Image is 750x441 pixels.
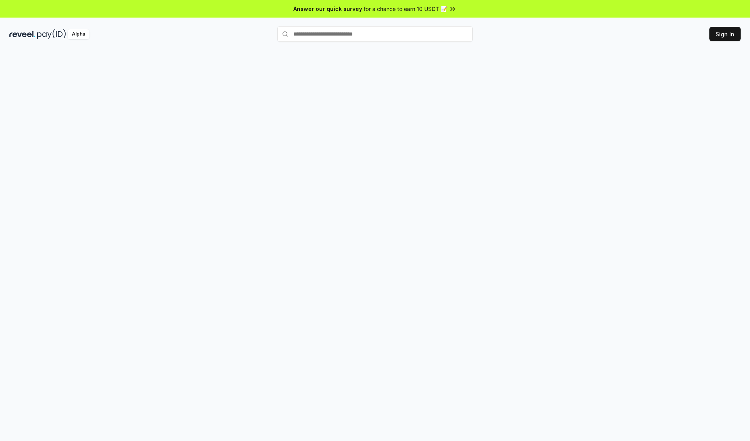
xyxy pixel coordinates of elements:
img: reveel_dark [9,29,36,39]
span: for a chance to earn 10 USDT 📝 [364,5,447,13]
img: pay_id [37,29,66,39]
span: Answer our quick survey [293,5,362,13]
button: Sign In [709,27,741,41]
div: Alpha [68,29,89,39]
